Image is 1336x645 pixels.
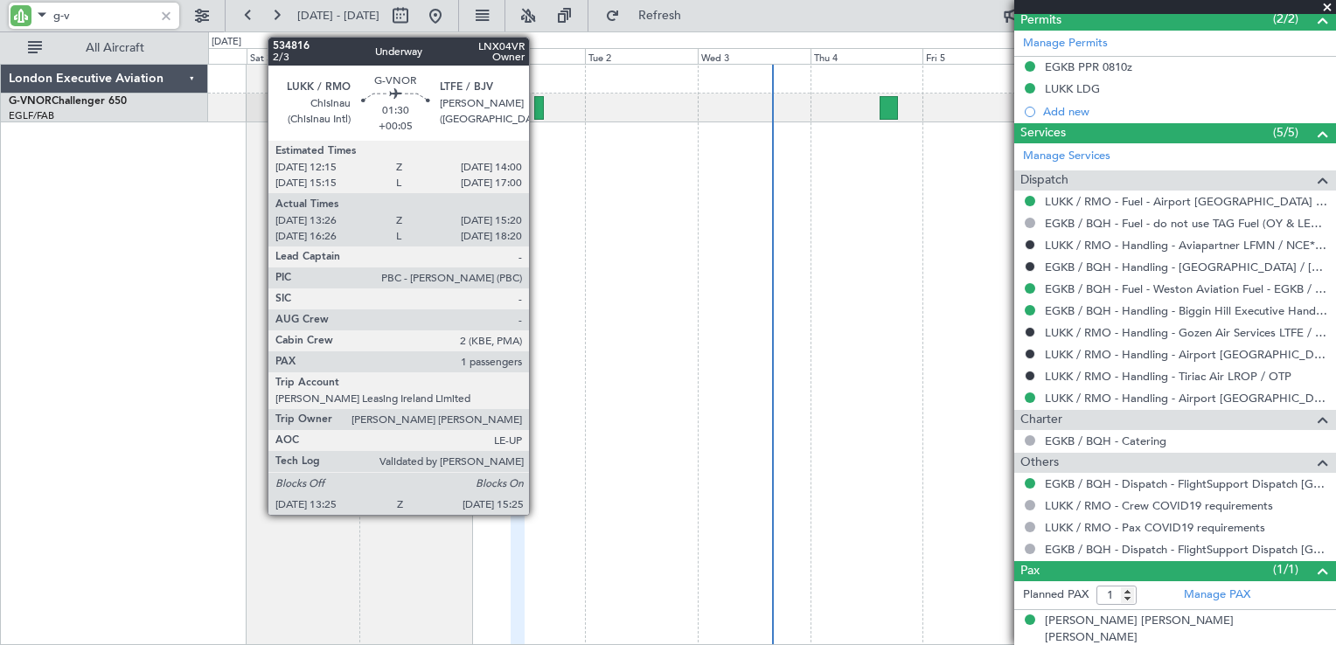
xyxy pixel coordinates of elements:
[1045,81,1100,96] div: LUKK LDG
[1045,238,1327,253] a: LUKK / RMO - Handling - Aviapartner LFMN / NCE*****MY HANDLING****
[45,42,184,54] span: All Aircraft
[472,48,585,64] div: Mon 1
[212,35,241,50] div: [DATE]
[1045,520,1265,535] a: LUKK / RMO - Pax COVID19 requirements
[597,2,702,30] button: Refresh
[1045,498,1273,513] a: LUKK / RMO - Crew COVID19 requirements
[1020,170,1068,191] span: Dispatch
[811,48,923,64] div: Thu 4
[1273,560,1298,579] span: (1/1)
[1045,476,1327,491] a: EGKB / BQH - Dispatch - FlightSupport Dispatch [GEOGRAPHIC_DATA]
[19,34,190,62] button: All Aircraft
[623,10,697,22] span: Refresh
[359,48,472,64] div: Sun 31
[9,96,52,107] span: G-VNOR
[297,8,379,24] span: [DATE] - [DATE]
[1045,194,1327,209] a: LUKK / RMO - Fuel - Airport [GEOGRAPHIC_DATA] LUKK / [GEOGRAPHIC_DATA]
[9,109,54,122] a: EGLF/FAB
[247,48,359,64] div: Sat 30
[1045,369,1291,384] a: LUKK / RMO - Handling - Tiriac Air LROP / OTP
[53,3,154,29] input: A/C (Reg. or Type)
[1023,148,1110,165] a: Manage Services
[1020,561,1040,581] span: Pax
[1045,347,1327,362] a: LUKK / RMO - Handling - Airport [GEOGRAPHIC_DATA] LUKK / KIV
[1045,303,1327,318] a: EGKB / BQH - Handling - Biggin Hill Executive Handling EGKB / BQH
[1045,59,1132,74] div: EGKB PPR 0810z
[1045,216,1327,231] a: EGKB / BQH - Fuel - do not use TAG Fuel (OY & LEA only) EGLF / FAB
[1020,410,1062,430] span: Charter
[585,48,698,64] div: Tue 2
[1020,453,1059,473] span: Others
[1184,586,1250,604] a: Manage PAX
[1045,433,1166,448] a: EGKB / BQH - Catering
[1023,586,1089,604] label: Planned PAX
[698,48,811,64] div: Wed 3
[1045,325,1327,340] a: LUKK / RMO - Handling - Gozen Air Services LTFE / BJV
[1043,104,1327,119] div: Add new
[1045,281,1327,296] a: EGKB / BQH - Fuel - Weston Aviation Fuel - EGKB / BQH
[1045,260,1327,274] a: EGKB / BQH - Handling - [GEOGRAPHIC_DATA] / [GEOGRAPHIC_DATA] / FAB
[1045,542,1327,557] a: EGKB / BQH - Dispatch - FlightSupport Dispatch [GEOGRAPHIC_DATA]
[1020,10,1061,31] span: Permits
[1020,123,1066,143] span: Services
[9,96,127,107] a: G-VNORChallenger 650
[1273,123,1298,142] span: (5/5)
[1273,10,1298,28] span: (2/2)
[1045,391,1327,406] a: LUKK / RMO - Handling - Airport [GEOGRAPHIC_DATA] LUKK / KIV
[922,48,1035,64] div: Fri 5
[475,35,504,50] div: [DATE]
[1023,35,1108,52] a: Manage Permits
